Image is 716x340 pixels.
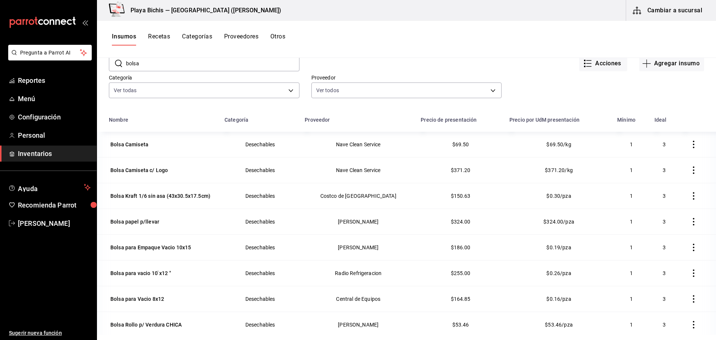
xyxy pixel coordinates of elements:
[630,296,633,302] span: 1
[110,166,168,174] div: Bolsa Camiseta c/ Logo
[18,200,91,210] span: Recomienda Parrot
[82,19,88,25] button: open_drawer_menu
[311,75,502,80] label: Proveedor
[8,45,92,60] button: Pregunta a Parrot AI
[110,269,171,277] div: Bolsa para vacio 10 ̈x12 "
[220,286,300,312] td: Desechables
[630,193,633,199] span: 1
[9,329,91,337] span: Sugerir nueva función
[224,117,248,123] div: Categoría
[126,56,299,71] input: Buscar ID o nombre de insumo
[639,56,704,71] button: Agregar insumo
[663,322,666,328] span: 3
[182,33,212,46] button: Categorías
[110,295,164,303] div: Bolsa para Vacio 8x12
[110,244,191,251] div: Bolsa para Empaque Vacio 10x15
[543,219,574,225] span: $324.00/pza
[316,87,339,94] span: Ver todos
[110,141,148,148] div: Bolsa Camiseta
[300,286,416,312] td: Central de Equipos
[663,141,666,147] span: 3
[220,132,300,157] td: Desechables
[220,234,300,260] td: Desechables
[663,219,666,225] span: 3
[452,322,469,328] span: $53.46
[18,130,91,140] span: Personal
[114,87,136,94] span: Ver todas
[421,117,477,123] div: Precio de presentación
[300,183,416,209] td: Costco de [GEOGRAPHIC_DATA]
[451,270,471,276] span: $255.00
[110,321,182,328] div: Bolsa Rollo p/ Verdura CHICA
[451,296,471,302] span: $164.85
[546,193,571,199] span: $0.30/pza
[18,75,91,85] span: Reportes
[109,75,299,80] label: Categoría
[630,141,633,147] span: 1
[300,260,416,286] td: Radio Refrigeracion
[663,270,666,276] span: 3
[509,117,580,123] div: Precio por UdM presentación
[300,132,416,157] td: Nave Clean Service
[546,141,571,147] span: $69.50/kg
[630,322,633,328] span: 1
[663,167,666,173] span: 3
[546,270,571,276] span: $0.26/pza
[617,117,635,123] div: Mínimo
[654,117,667,123] div: Ideal
[630,244,633,250] span: 1
[18,183,81,192] span: Ayuda
[112,33,285,46] div: navigation tabs
[545,322,573,328] span: $53.46/pza
[451,167,471,173] span: $371.20
[220,260,300,286] td: Desechables
[663,193,666,199] span: 3
[220,312,300,337] td: Desechables
[110,218,159,225] div: Bolsa papel p/llevar
[18,218,91,228] span: [PERSON_NAME]
[300,312,416,337] td: [PERSON_NAME]
[305,117,330,123] div: Proveedor
[546,244,571,250] span: $0.19/pza
[125,6,281,15] h3: Playa Bichis — [GEOGRAPHIC_DATA] ([PERSON_NAME])
[545,167,573,173] span: $371.20/kg
[546,296,571,302] span: $0.16/pza
[220,183,300,209] td: Desechables
[630,167,633,173] span: 1
[18,149,91,159] span: Inventarios
[148,33,170,46] button: Recetas
[579,56,627,71] button: Acciones
[18,94,91,104] span: Menú
[630,219,633,225] span: 1
[451,193,471,199] span: $150.63
[20,49,80,57] span: Pregunta a Parrot AI
[112,33,136,46] button: Insumos
[451,219,471,225] span: $324.00
[663,296,666,302] span: 3
[663,244,666,250] span: 3
[109,117,128,123] div: Nombre
[224,33,258,46] button: Proveedores
[630,270,633,276] span: 1
[300,209,416,234] td: [PERSON_NAME]
[18,112,91,122] span: Configuración
[220,209,300,234] td: Desechables
[300,234,416,260] td: [PERSON_NAME]
[451,244,471,250] span: $186.00
[110,192,210,200] div: Bolsa Kraft 1/6 sin asa (43x30.5x17.5cm)
[270,33,285,46] button: Otros
[300,157,416,183] td: Nave Clean Service
[452,141,469,147] span: $69.50
[5,54,92,62] a: Pregunta a Parrot AI
[220,157,300,183] td: Desechables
